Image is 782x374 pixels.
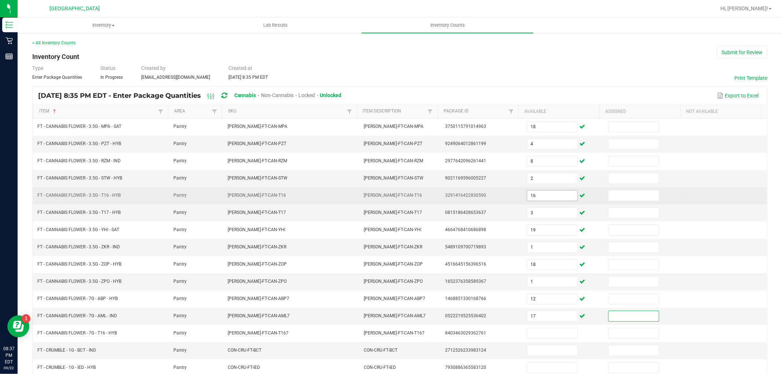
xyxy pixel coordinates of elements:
span: [DATE] 8:35 PM EDT [228,75,268,80]
a: ItemSortable [39,108,156,114]
span: FT - CANNABIS FLOWER - 3.5G - ZPO - HYB [37,279,121,284]
span: 5489109700719893 [445,244,486,249]
span: [PERSON_NAME]-FT-CAN-ZOP [364,262,423,267]
span: FT - CANNABIS FLOWER - 3.5G - STW - HYB [37,175,122,181]
span: [PERSON_NAME]-FT-CAN-YHI [364,227,421,232]
a: Item DescriptionSortable [363,108,426,114]
span: CON-CRU-FT-IED [228,365,260,370]
span: FT - CANNABIS FLOWER - 3.5G - T16 - HYB [37,193,121,198]
span: 7930886365583120 [445,365,486,370]
span: Hi, [PERSON_NAME]! [720,5,768,11]
span: 3291416422830590 [445,193,486,198]
span: Locked [298,92,315,98]
button: Export to Excel [715,89,761,102]
span: FT - CANNABIS FLOWER - 7G - AML - IND [37,313,117,318]
span: Pantry [173,313,187,318]
span: Pantry [173,124,187,129]
span: [PERSON_NAME]-FT-CAN-ZPO [364,279,423,284]
span: Inventory [18,22,189,29]
span: 0522219525536402 [445,313,486,318]
span: [PERSON_NAME]-FT-CAN-ZOP [228,262,287,267]
span: FT - CANNABIS FLOWER - 3.5G - ZKR - IND [37,244,120,249]
span: [PERSON_NAME]-FT-CAN-ZKR [228,244,286,249]
span: Pantry [173,175,187,181]
span: Created by [141,65,166,71]
a: SKUSortable [228,108,345,114]
span: 1652376358589367 [445,279,486,284]
span: [EMAIL_ADDRESS][DOMAIN_NAME] [141,75,210,80]
span: [PERSON_NAME]-FT-CAN-ZKR [364,244,422,249]
span: FT - CANNABIS FLOWER - 3.5G - MPA - SAT [37,124,121,129]
span: Type [32,65,43,71]
span: 3750115791014963 [445,124,486,129]
iframe: Resource center unread badge [22,314,30,323]
a: Filter [210,107,219,116]
span: 8403463029362761 [445,330,486,336]
button: Print Template [734,74,767,82]
span: [PERSON_NAME]-FT-CAN-RZM [364,158,423,163]
span: In Progress [100,75,123,80]
span: FT - CRUMBLE - 1G - IED - HYB [37,365,96,370]
p: 09/22 [3,365,14,371]
span: Pantry [173,244,187,249]
span: Pantry [173,158,187,163]
span: [PERSON_NAME]-FT-CAN-PZT [364,141,422,146]
span: [PERSON_NAME]-FT-CAN-ABP7 [228,296,289,301]
span: 2977642096261441 [445,158,486,163]
span: 9249064012861199 [445,141,486,146]
span: FT - CANNABIS FLOWER - 3.5G - YHI - SAT [37,227,119,232]
span: Pantry [173,296,187,301]
span: Pantry [173,279,187,284]
a: Filter [426,107,434,116]
span: [PERSON_NAME]-FT-CAN-MPA [364,124,423,129]
span: Pantry [173,365,187,370]
span: FT - CANNABIS FLOWER - 7G - T16 - HYB [37,330,117,336]
a: Filter [507,107,515,116]
inline-svg: Reports [5,53,13,60]
span: FT - CANNABIS FLOWER - 3.5G - ZOP - HYB [37,262,121,267]
p: 08:37 PM EDT [3,345,14,365]
span: 1468851330168766 [445,296,486,301]
span: CON-CRU-FT-BCT [364,348,397,353]
span: FT - CRUMBLE - 1G - BCT - IND [37,348,96,353]
span: [PERSON_NAME]-FT-CAN-AML7 [228,313,290,318]
span: FT - CANNABIS FLOWER - 3.5G - T17 - HYB [37,210,121,215]
span: [PERSON_NAME]-FT-CAN-T17 [364,210,422,215]
span: Pantry [173,330,187,336]
a: Filter [156,107,165,116]
span: Sortable [52,108,58,114]
span: [PERSON_NAME]-FT-CAN-PZT [228,141,286,146]
span: [PERSON_NAME]-FT-CAN-ZPO [228,279,287,284]
span: FT - CANNABIS FLOWER - 7G - ABP - HYB [37,296,118,301]
span: 9021169596005227 [445,175,486,181]
span: Pantry [173,193,187,198]
span: Enter Package Quantities [32,75,82,80]
span: Created at [228,65,252,71]
a: Inventory Counts [361,18,533,33]
a: Lab Results [190,18,361,33]
span: [PERSON_NAME]-FT-CAN-YHI [228,227,285,232]
span: Status [100,65,115,71]
span: [PERSON_NAME]-FT-CAN-T16 [364,193,422,198]
span: Inventory Counts [421,22,475,29]
a: Filter [345,107,354,116]
span: Pantry [173,262,187,267]
span: FT - CANNABIS FLOWER - 3.5G - RZM - IND [37,158,121,163]
button: Submit for Review [717,46,767,59]
a: AreaSortable [174,108,210,114]
a: < All Inventory Counts [32,40,76,45]
span: Cannabis [234,92,256,98]
span: Pantry [173,141,187,146]
span: 0815186428653637 [445,210,486,215]
th: Not Available [680,105,761,118]
span: Lab Results [253,22,298,29]
span: CON-CRU-FT-BCT [228,348,261,353]
span: [PERSON_NAME]-FT-CAN-MPA [228,124,287,129]
span: 2712526233983124 [445,348,486,353]
span: [PERSON_NAME]-FT-CAN-AML7 [364,313,426,318]
inline-svg: Retail [5,37,13,44]
th: Available [518,105,599,118]
span: Pantry [173,227,187,232]
a: Inventory [18,18,190,33]
span: Non-Cannabis [261,92,294,98]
